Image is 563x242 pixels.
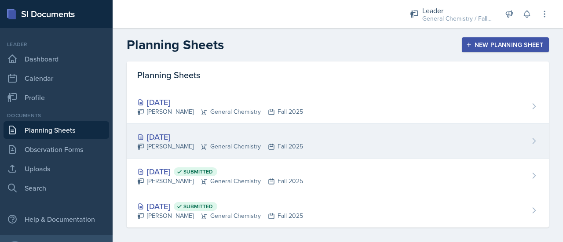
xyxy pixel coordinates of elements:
[4,121,109,139] a: Planning Sheets
[127,61,549,89] div: Planning Sheets
[4,179,109,197] a: Search
[4,69,109,87] a: Calendar
[4,141,109,158] a: Observation Forms
[137,200,303,212] div: [DATE]
[468,41,543,48] div: New Planning Sheet
[137,131,303,143] div: [DATE]
[137,211,303,220] div: [PERSON_NAME] General Chemistry Fall 2025
[127,159,549,193] a: [DATE] Submitted [PERSON_NAME]General ChemistryFall 2025
[127,89,549,124] a: [DATE] [PERSON_NAME]General ChemistryFall 2025
[4,160,109,177] a: Uploads
[127,37,224,53] h2: Planning Sheets
[137,107,303,116] div: [PERSON_NAME] General Chemistry Fall 2025
[137,177,303,186] div: [PERSON_NAME] General Chemistry Fall 2025
[422,5,493,16] div: Leader
[422,14,493,23] div: General Chemistry / Fall 2025
[4,40,109,48] div: Leader
[4,210,109,228] div: Help & Documentation
[4,50,109,68] a: Dashboard
[4,89,109,106] a: Profile
[137,142,303,151] div: [PERSON_NAME] General Chemistry Fall 2025
[183,203,213,210] span: Submitted
[4,112,109,119] div: Documents
[137,96,303,108] div: [DATE]
[183,168,213,175] span: Submitted
[462,37,549,52] button: New Planning Sheet
[137,166,303,177] div: [DATE]
[127,124,549,159] a: [DATE] [PERSON_NAME]General ChemistryFall 2025
[127,193,549,228] a: [DATE] Submitted [PERSON_NAME]General ChemistryFall 2025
